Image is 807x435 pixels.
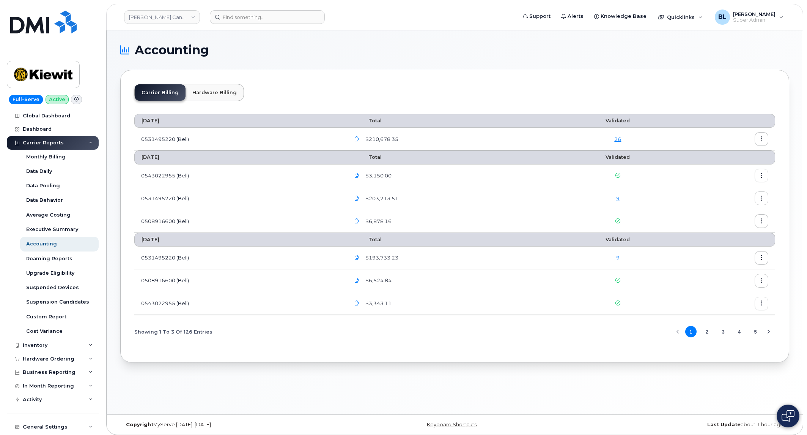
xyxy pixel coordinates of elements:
div: about 1 hour ago [566,422,789,428]
th: Validated [553,114,682,128]
span: Showing 1 To 3 Of 126 Entries [134,326,212,337]
td: 0531495220 (Bell) [134,247,343,269]
a: Keyboard Shortcuts [427,422,477,427]
th: [DATE] [134,114,343,128]
td: 0508916600 (Bell) [134,210,343,233]
th: Validated [553,233,682,247]
span: Total [350,237,382,242]
a: 9 [616,255,620,261]
a: Hardware Billing [186,84,244,101]
strong: Copyright [126,422,153,427]
td: 0543022955 (Bell) [134,292,343,315]
td: 0531495220 (Bell) [134,128,343,150]
span: $3,150.00 [364,172,392,179]
span: $3,343.11 [364,300,392,307]
img: Open chat [782,410,794,422]
span: $6,524.84 [364,277,392,284]
span: $6,878.16 [364,218,392,225]
button: Page 1 [685,326,697,337]
span: $210,678.35 [364,136,398,143]
td: 0531495220 (Bell) [134,187,343,210]
td: 0543022955 (Bell) [134,165,343,187]
strong: Last Update [707,422,741,427]
span: Total [350,118,382,123]
a: 9 [616,195,620,201]
span: Accounting [135,44,209,56]
span: $203,213.51 [364,195,398,202]
button: Page 2 [701,326,713,337]
button: Page 5 [750,326,761,337]
th: [DATE] [134,233,343,247]
span: $193,733.23 [364,254,398,261]
button: Next Page [763,326,774,337]
span: Total [350,154,382,160]
a: 26 [614,136,621,142]
th: [DATE] [134,150,343,164]
div: MyServe [DATE]–[DATE] [120,422,343,428]
td: 0508916600 (Bell) [134,269,343,292]
button: Page 3 [717,326,729,337]
button: Page 4 [734,326,745,337]
th: Validated [553,150,682,164]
